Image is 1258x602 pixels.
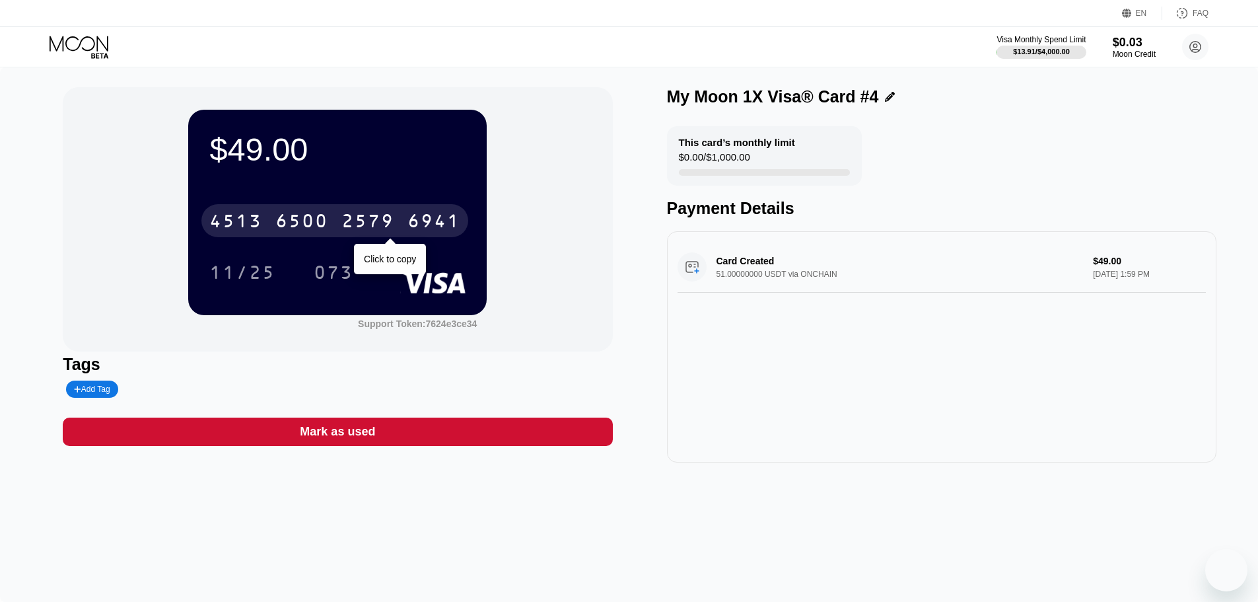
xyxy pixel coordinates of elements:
[358,319,477,329] div: Support Token: 7624e3ce34
[1136,9,1147,18] div: EN
[314,264,353,285] div: 073
[679,137,795,148] div: This card’s monthly limit
[209,212,262,233] div: 4513
[63,355,612,374] div: Tags
[667,87,879,106] div: My Moon 1X Visa® Card #4
[667,199,1216,218] div: Payment Details
[364,254,416,264] div: Click to copy
[300,424,375,439] div: Mark as used
[63,418,612,446] div: Mark as used
[1113,36,1156,59] div: $0.03Moon Credit
[304,256,363,289] div: 073
[275,212,328,233] div: 6500
[66,381,118,398] div: Add Tag
[996,35,1086,44] div: Visa Monthly Spend Limit
[209,131,466,168] div: $49.00
[74,385,110,394] div: Add Tag
[679,151,750,169] div: $0.00 / $1,000.00
[996,35,1086,59] div: Visa Monthly Spend Limit$13.91/$4,000.00
[1193,9,1208,18] div: FAQ
[358,319,477,329] div: Support Token:7624e3ce34
[1013,48,1070,56] div: $13.91 / $4,000.00
[209,264,275,285] div: 11/25
[1162,7,1208,20] div: FAQ
[199,256,285,289] div: 11/25
[1113,50,1156,59] div: Moon Credit
[1122,7,1162,20] div: EN
[407,212,460,233] div: 6941
[341,212,394,233] div: 2579
[1113,36,1156,50] div: $0.03
[201,204,468,237] div: 4513650025796941
[1205,549,1247,591] iframe: Button to launch messaging window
